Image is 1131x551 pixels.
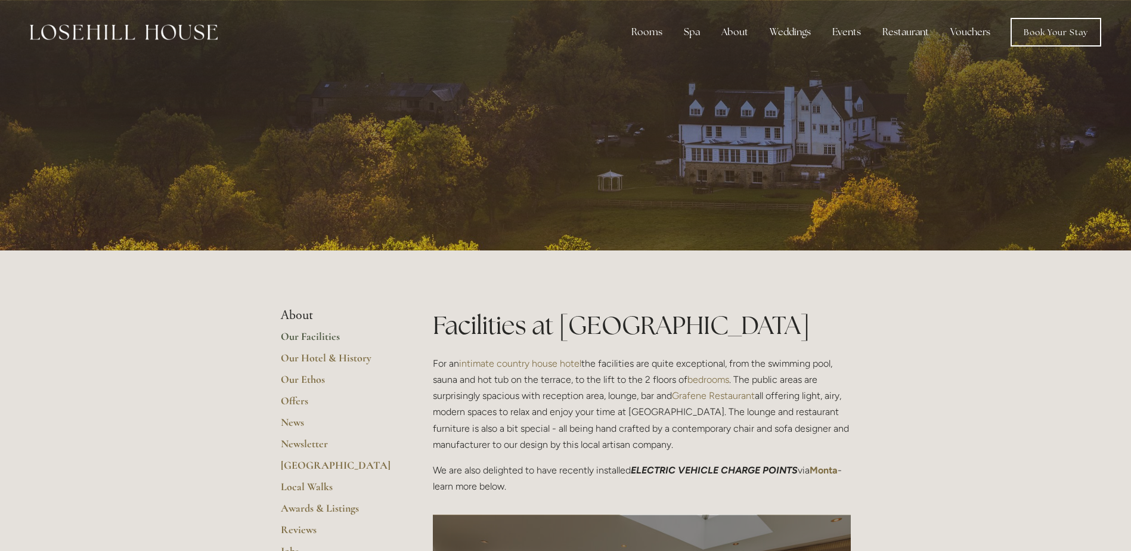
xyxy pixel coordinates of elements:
[631,465,798,476] em: ELECTRIC VEHICLE CHARGE POINTS
[622,20,672,44] div: Rooms
[281,459,395,480] a: [GEOGRAPHIC_DATA]
[823,20,870,44] div: Events
[281,416,395,437] a: News
[281,308,395,323] li: About
[1011,18,1101,47] a: Book Your Stay
[941,20,1000,44] a: Vouchers
[433,308,851,343] h1: Facilities at [GEOGRAPHIC_DATA]
[672,390,755,401] a: Grafene Restaurant
[30,24,218,40] img: Losehill House
[281,437,395,459] a: Newsletter
[810,465,838,476] a: Monta
[281,480,395,502] a: Local Walks
[281,351,395,373] a: Our Hotel & History
[873,20,938,44] div: Restaurant
[281,394,395,416] a: Offers
[760,20,820,44] div: Weddings
[281,330,395,351] a: Our Facilities
[433,462,851,494] p: We are also delighted to have recently installed via - learn more below.
[433,355,851,453] p: For an the facilities are quite exceptional, from the swimming pool, sauna and hot tub on the ter...
[712,20,758,44] div: About
[281,502,395,523] a: Awards & Listings
[687,374,729,385] a: bedrooms
[281,373,395,394] a: Our Ethos
[674,20,709,44] div: Spa
[281,523,395,544] a: Reviews
[459,358,581,369] a: intimate country house hotel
